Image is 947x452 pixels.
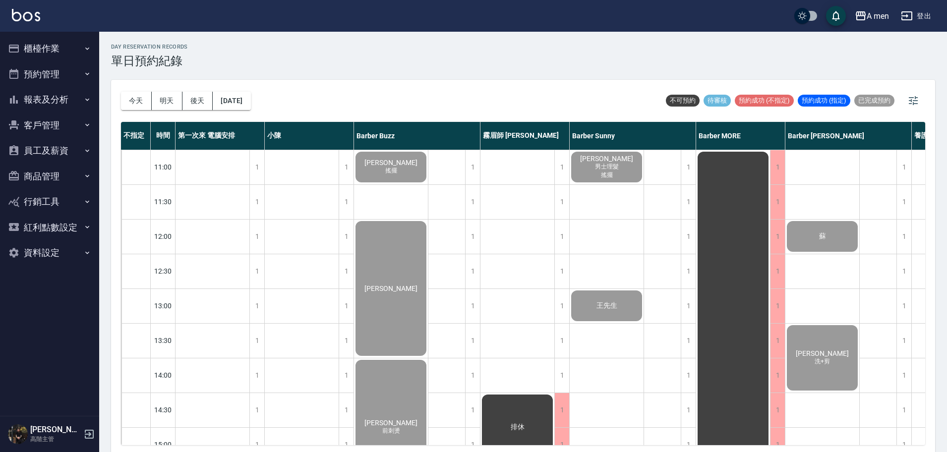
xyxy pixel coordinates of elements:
[30,435,81,444] p: 高階主管
[770,185,785,219] div: 1
[770,150,785,184] div: 1
[599,171,615,179] span: 搖擺
[339,220,354,254] div: 1
[249,220,264,254] div: 1
[594,301,619,310] span: 王先生
[339,289,354,323] div: 1
[798,96,850,105] span: 預約成功 (指定)
[896,185,911,219] div: 1
[249,254,264,288] div: 1
[339,393,354,427] div: 1
[339,150,354,184] div: 1
[182,92,213,110] button: 後天
[151,122,176,150] div: 時間
[12,9,40,21] img: Logo
[770,393,785,427] div: 1
[896,324,911,358] div: 1
[339,185,354,219] div: 1
[509,423,527,432] span: 排休
[554,220,569,254] div: 1
[465,358,480,393] div: 1
[896,150,911,184] div: 1
[4,164,95,189] button: 商品管理
[465,185,480,219] div: 1
[817,232,828,241] span: 蘇
[465,150,480,184] div: 1
[4,189,95,215] button: 行銷工具
[362,284,419,292] span: [PERSON_NAME]
[578,155,635,163] span: [PERSON_NAME]
[151,288,176,323] div: 13:00
[4,87,95,113] button: 報表及分析
[854,96,894,105] span: 已完成預約
[465,220,480,254] div: 1
[213,92,250,110] button: [DATE]
[362,419,419,427] span: [PERSON_NAME]
[339,358,354,393] div: 1
[681,324,696,358] div: 1
[121,122,151,150] div: 不指定
[554,289,569,323] div: 1
[554,254,569,288] div: 1
[681,220,696,254] div: 1
[896,254,911,288] div: 1
[465,289,480,323] div: 1
[794,349,851,357] span: [PERSON_NAME]
[896,393,911,427] div: 1
[896,220,911,254] div: 1
[151,358,176,393] div: 14:00
[354,122,480,150] div: Barber Buzz
[867,10,889,22] div: A men
[152,92,182,110] button: 明天
[851,6,893,26] button: A men
[785,122,912,150] div: Barber [PERSON_NAME]
[593,163,621,171] span: 男士理髮
[554,185,569,219] div: 1
[666,96,700,105] span: 不可預約
[383,167,399,175] span: 搖擺
[249,185,264,219] div: 1
[4,36,95,61] button: 櫃檯作業
[249,358,264,393] div: 1
[111,54,188,68] h3: 單日預約紀錄
[465,254,480,288] div: 1
[176,122,265,150] div: 第一次來 電腦安排
[151,150,176,184] div: 11:00
[30,425,81,435] h5: [PERSON_NAME]
[265,122,354,150] div: 小陳
[4,240,95,266] button: 資料設定
[151,393,176,427] div: 14:30
[554,324,569,358] div: 1
[897,7,935,25] button: 登出
[770,220,785,254] div: 1
[813,357,832,366] span: 洗+剪
[896,289,911,323] div: 1
[681,150,696,184] div: 1
[362,159,419,167] span: [PERSON_NAME]
[249,324,264,358] div: 1
[681,185,696,219] div: 1
[570,122,696,150] div: Barber Sunny
[249,150,264,184] div: 1
[696,122,785,150] div: Barber MORE
[8,424,28,444] img: Person
[554,393,569,427] div: 1
[681,393,696,427] div: 1
[681,289,696,323] div: 1
[826,6,846,26] button: save
[770,358,785,393] div: 1
[896,358,911,393] div: 1
[770,254,785,288] div: 1
[681,358,696,393] div: 1
[151,184,176,219] div: 11:30
[121,92,152,110] button: 今天
[380,427,402,435] span: 前刺燙
[465,393,480,427] div: 1
[4,138,95,164] button: 員工及薪資
[770,324,785,358] div: 1
[4,215,95,240] button: 紅利點數設定
[704,96,731,105] span: 待審核
[4,61,95,87] button: 預約管理
[151,323,176,358] div: 13:30
[339,324,354,358] div: 1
